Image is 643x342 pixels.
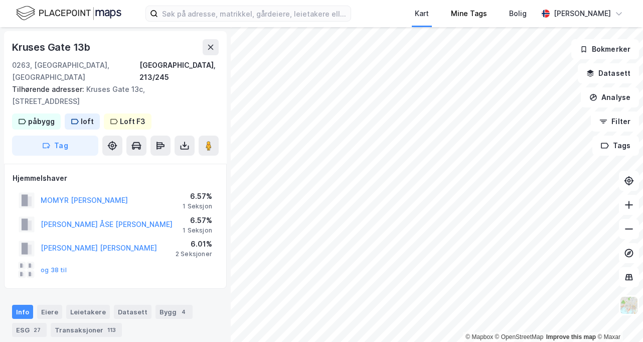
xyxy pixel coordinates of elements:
[593,294,643,342] div: Kontrollprogram for chat
[32,325,43,335] div: 27
[13,172,218,184] div: Hjemmelshaver
[183,214,212,226] div: 6.57%
[554,8,611,20] div: [PERSON_NAME]
[546,333,596,340] a: Improve this map
[158,6,351,21] input: Søk på adresse, matrikkel, gårdeiere, leietakere eller personer
[183,226,212,235] div: 1 Seksjon
[183,190,212,202] div: 6.57%
[12,83,211,107] div: Kruses Gate 13c, [STREET_ADDRESS]
[37,305,62,319] div: Eiere
[465,333,493,340] a: Mapbox
[16,5,121,22] img: logo.f888ab2527a4732fd821a326f86c7f29.svg
[12,59,139,83] div: 0263, [GEOGRAPHIC_DATA], [GEOGRAPHIC_DATA]
[176,250,212,258] div: 2 Seksjoner
[12,136,98,156] button: Tag
[183,202,212,210] div: 1 Seksjon
[12,85,86,93] span: Tilhørende adresser:
[451,8,487,20] div: Mine Tags
[179,307,189,317] div: 4
[114,305,151,319] div: Datasett
[591,111,639,132] button: Filter
[120,116,145,128] div: Loft F3
[139,59,219,83] div: [GEOGRAPHIC_DATA], 213/245
[155,305,193,319] div: Bygg
[28,116,55,128] div: påbygg
[509,8,527,20] div: Bolig
[592,136,639,156] button: Tags
[571,39,639,59] button: Bokmerker
[581,87,639,107] button: Analyse
[51,323,122,337] div: Transaksjoner
[66,305,110,319] div: Leietakere
[12,323,47,337] div: ESG
[578,63,639,83] button: Datasett
[176,238,212,250] div: 6.01%
[415,8,429,20] div: Kart
[12,39,92,55] div: Kruses Gate 13b
[81,116,94,128] div: loft
[593,294,643,342] iframe: Chat Widget
[12,305,33,319] div: Info
[495,333,544,340] a: OpenStreetMap
[105,325,118,335] div: 113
